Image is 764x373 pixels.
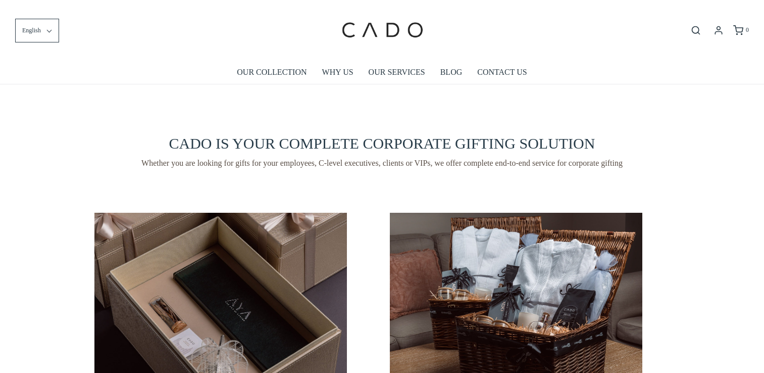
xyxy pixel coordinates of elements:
a: WHY US [322,61,353,84]
a: 0 [732,25,749,35]
span: Whether you are looking for gifts for your employees, C-level executives, clients or VIPs, we off... [94,157,670,169]
button: English [15,19,59,42]
a: BLOG [440,61,463,84]
a: OUR SERVICES [369,61,425,84]
span: CADO IS YOUR COMPLETE CORPORATE GIFTING SOLUTION [169,135,595,152]
img: cadogifting [339,8,425,53]
a: OUR COLLECTION [237,61,307,84]
button: Open search bar [687,25,705,36]
span: 0 [746,26,749,33]
a: CONTACT US [477,61,527,84]
span: English [22,26,41,35]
